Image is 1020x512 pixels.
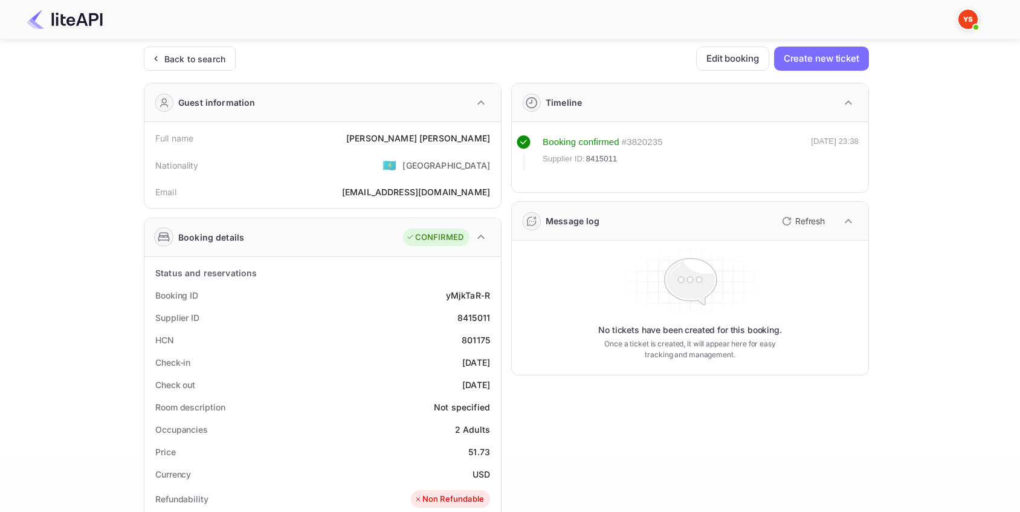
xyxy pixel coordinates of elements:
div: [DATE] 23:38 [811,135,859,170]
div: Occupancies [155,423,208,436]
button: Refresh [775,212,830,231]
p: Refresh [795,215,825,227]
div: [PERSON_NAME] [PERSON_NAME] [346,132,490,144]
div: [EMAIL_ADDRESS][DOMAIN_NAME] [342,186,490,198]
div: yMjkTaR-R [446,289,490,302]
button: Create new ticket [774,47,869,71]
div: Currency [155,468,191,481]
img: Yandex Support [958,10,978,29]
p: No tickets have been created for this booking. [598,324,782,336]
div: # 3820235 [622,135,663,149]
div: CONFIRMED [406,232,463,244]
img: LiteAPI Logo [27,10,103,29]
div: Room description [155,401,225,413]
div: Refundability [155,493,208,505]
div: Status and reservations [155,267,257,279]
div: 8415011 [457,311,490,324]
button: Edit booking [696,47,769,71]
div: 2 Adults [455,423,490,436]
div: Back to search [164,53,225,65]
div: 51.73 [468,446,490,458]
div: Check-in [155,356,190,369]
div: Supplier ID [155,311,199,324]
div: Price [155,446,176,458]
div: Timeline [546,96,582,109]
div: Non Refundable [414,493,484,505]
div: Booking confirmed [543,135,619,149]
div: [DATE] [462,378,490,391]
span: United States [382,154,396,176]
div: Message log [546,215,600,227]
div: Full name [155,132,193,144]
div: Nationality [155,159,199,172]
div: USD [473,468,490,481]
div: [DATE] [462,356,490,369]
div: 801175 [462,334,490,346]
div: Email [155,186,176,198]
div: Check out [155,378,195,391]
span: 8415011 [586,153,618,165]
p: Once a ticket is created, it will appear here for easy tracking and management. [595,339,786,360]
div: Not specified [434,401,490,413]
div: Booking ID [155,289,198,302]
span: Supplier ID: [543,153,585,165]
div: HCN [155,334,174,346]
div: Booking details [178,231,244,244]
div: Guest information [178,96,256,109]
div: [GEOGRAPHIC_DATA] [402,159,490,172]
